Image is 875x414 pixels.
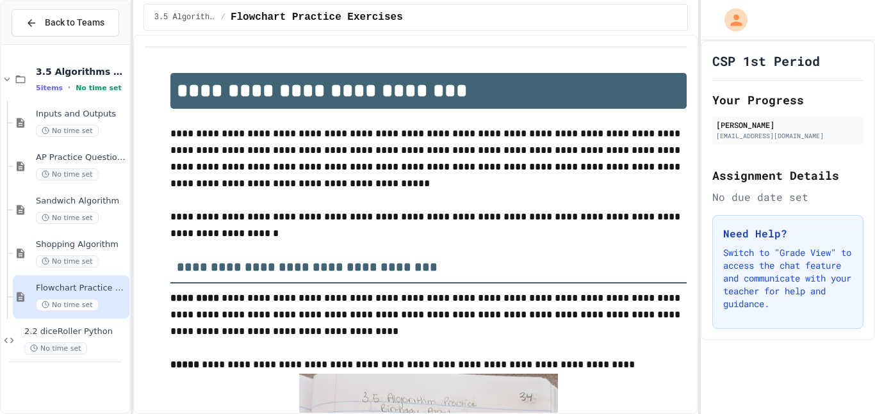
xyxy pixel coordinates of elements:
[716,119,860,131] div: [PERSON_NAME]
[68,83,70,93] span: •
[154,12,216,22] span: 3.5 Algorithms Practice
[712,166,863,184] h2: Assignment Details
[24,326,127,337] span: 2.2 diceRoller Python
[36,66,127,77] span: 3.5 Algorithms Practice
[24,342,87,354] span: No time set
[45,16,104,29] span: Back to Teams
[12,9,119,36] button: Back to Teams
[723,226,853,241] h3: Need Help?
[712,91,863,109] h2: Your Progress
[36,283,127,294] span: Flowchart Practice Exercises
[769,307,862,362] iframe: chat widget
[712,189,863,205] div: No due date set
[821,363,862,401] iframe: chat widget
[221,12,225,22] span: /
[36,239,127,250] span: Shopping Algorithm
[36,255,99,267] span: No time set
[712,52,820,70] h1: CSP 1st Period
[711,5,751,35] div: My Account
[36,109,127,120] span: Inputs and Outputs
[76,84,122,92] span: No time set
[36,168,99,180] span: No time set
[36,152,127,163] span: AP Practice Questions
[36,84,63,92] span: 5 items
[36,212,99,224] span: No time set
[716,131,860,141] div: [EMAIL_ADDRESS][DOMAIN_NAME]
[723,246,853,310] p: Switch to "Grade View" to access the chat feature and communicate with your teacher for help and ...
[36,299,99,311] span: No time set
[36,125,99,137] span: No time set
[231,10,403,25] span: Flowchart Practice Exercises
[36,196,127,207] span: Sandwich Algorithm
